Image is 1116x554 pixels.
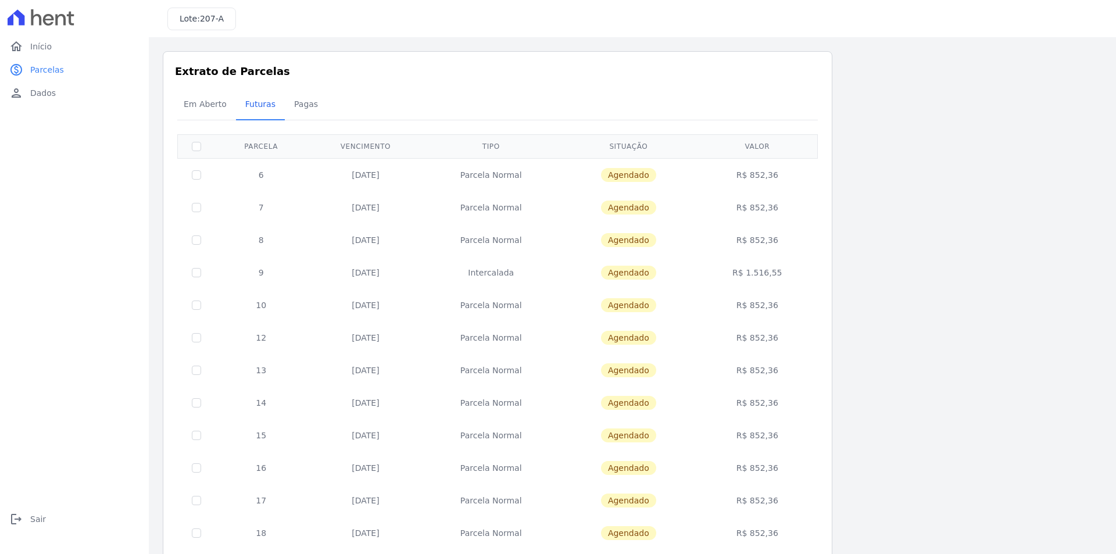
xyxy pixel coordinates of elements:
td: 17 [215,484,307,517]
td: 12 [215,321,307,354]
td: R$ 852,36 [699,191,815,224]
td: [DATE] [307,387,424,419]
span: Futuras [238,92,282,116]
td: [DATE] [307,321,424,354]
td: 8 [215,224,307,256]
span: Início [30,41,52,52]
td: R$ 852,36 [699,419,815,452]
td: Parcela Normal [424,419,558,452]
span: Agendado [601,494,656,507]
th: Vencimento [307,134,424,158]
td: [DATE] [307,289,424,321]
td: [DATE] [307,191,424,224]
td: 10 [215,289,307,321]
td: R$ 852,36 [699,158,815,191]
td: [DATE] [307,517,424,549]
td: 6 [215,158,307,191]
span: Pagas [287,92,325,116]
td: 7 [215,191,307,224]
span: Agendado [601,266,656,280]
td: 9 [215,256,307,289]
td: Parcela Normal [424,354,558,387]
td: 18 [215,517,307,549]
td: R$ 852,36 [699,452,815,484]
td: Parcela Normal [424,517,558,549]
td: Parcela Normal [424,321,558,354]
td: R$ 852,36 [699,387,815,419]
a: Em Aberto [174,90,236,120]
span: Agendado [601,396,656,410]
span: Sair [30,513,46,525]
span: Agendado [601,201,656,215]
td: 13 [215,354,307,387]
td: 15 [215,419,307,452]
td: [DATE] [307,224,424,256]
td: Parcela Normal [424,224,558,256]
i: logout [9,512,23,526]
td: R$ 1.516,55 [699,256,815,289]
th: Situação [558,134,699,158]
a: personDados [5,81,144,105]
span: Parcelas [30,64,64,76]
span: Agendado [601,331,656,345]
td: [DATE] [307,158,424,191]
td: [DATE] [307,452,424,484]
td: 14 [215,387,307,419]
th: Tipo [424,134,558,158]
td: R$ 852,36 [699,354,815,387]
span: Agendado [601,298,656,312]
td: Intercalada [424,256,558,289]
a: logoutSair [5,507,144,531]
td: R$ 852,36 [699,289,815,321]
td: [DATE] [307,419,424,452]
a: paidParcelas [5,58,144,81]
td: Parcela Normal [424,158,558,191]
a: Futuras [236,90,285,120]
span: Agendado [601,428,656,442]
span: Agendado [601,168,656,182]
i: home [9,40,23,53]
span: Agendado [601,363,656,377]
span: Em Aberto [177,92,234,116]
h3: Extrato de Parcelas [175,63,820,79]
td: R$ 852,36 [699,224,815,256]
td: [DATE] [307,484,424,517]
td: Parcela Normal [424,289,558,321]
th: Parcela [215,134,307,158]
td: Parcela Normal [424,452,558,484]
span: Agendado [601,233,656,247]
span: 207-A [200,14,224,23]
td: R$ 852,36 [699,517,815,549]
a: Pagas [285,90,327,120]
td: R$ 852,36 [699,484,815,517]
a: homeInício [5,35,144,58]
i: person [9,86,23,100]
td: [DATE] [307,256,424,289]
td: [DATE] [307,354,424,387]
span: Dados [30,87,56,99]
td: 16 [215,452,307,484]
td: Parcela Normal [424,387,558,419]
td: Parcela Normal [424,484,558,517]
span: Agendado [601,526,656,540]
td: R$ 852,36 [699,321,815,354]
td: Parcela Normal [424,191,558,224]
th: Valor [699,134,815,158]
span: Agendado [601,461,656,475]
i: paid [9,63,23,77]
h3: Lote: [180,13,224,25]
